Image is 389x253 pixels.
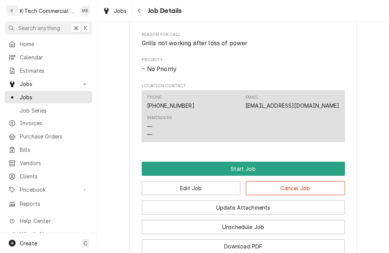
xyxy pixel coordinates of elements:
span: Pricebook [20,186,77,194]
span: Job Details [145,6,182,16]
div: Reminders [147,115,172,138]
a: Vendors [5,157,92,169]
div: Reason For Call [142,32,345,48]
button: Search anything⌘K [5,21,92,35]
span: Reason For Call [142,39,345,48]
span: Vendors [20,159,89,167]
div: Priority [142,57,345,73]
span: Grills not working after loss of power [142,40,248,47]
button: Cancel Job [246,181,345,195]
div: Button Group Row [142,176,345,195]
span: Priority [142,65,345,74]
a: Go to Pricebook [5,183,92,196]
span: Priority [142,57,345,63]
div: Location Contact [142,83,345,146]
button: Edit Job [142,181,241,195]
span: What's New [20,230,88,238]
span: Reason For Call [142,32,345,38]
a: Jobs [100,5,130,17]
a: [EMAIL_ADDRESS][DOMAIN_NAME] [245,102,339,109]
a: Go to Jobs [5,78,92,90]
span: C [84,239,87,247]
div: Phone [147,94,162,100]
button: Navigate back [133,5,145,17]
a: Bills [5,143,92,156]
a: Go to Help Center [5,215,92,227]
div: Reminders [147,115,172,121]
span: Bills [20,146,89,154]
div: Button Group Row [142,195,345,215]
span: Clients [20,172,89,180]
div: MB [80,5,90,16]
a: Reports [5,197,92,210]
div: — [147,130,152,138]
div: Contact [142,90,345,142]
span: Jobs [20,93,89,101]
span: Home [20,40,89,48]
a: Home [5,38,92,50]
div: Button Group Row [142,162,345,176]
span: K [84,24,87,32]
div: K-Tech Commercial Kitchen Repair & Maintenance [20,7,76,15]
span: ⌘ [73,24,79,32]
a: Job Series [5,104,92,117]
a: Go to What's New [5,228,92,240]
div: Email [245,94,339,110]
div: Location Contact List [142,90,345,146]
span: Estimates [20,67,89,75]
div: Phone [147,94,194,110]
span: Jobs [20,80,77,88]
span: Location Contact [142,83,345,89]
a: Calendar [5,51,92,64]
span: Help Center [20,217,88,225]
div: Button Group Row [142,215,345,234]
div: K [7,5,17,16]
button: Update Attachments [142,200,345,215]
span: Purchase Orders [20,132,89,140]
a: [PHONE_NUMBER] [147,102,194,109]
div: Email [245,94,259,100]
div: — [147,123,152,130]
span: Calendar [20,53,89,61]
span: Jobs [114,7,127,15]
button: Start Job [142,162,345,176]
a: Invoices [5,117,92,129]
a: Clients [5,170,92,183]
div: Mehdi Bazidane's Avatar [80,5,90,16]
a: Purchase Orders [5,130,92,143]
a: Jobs [5,91,92,103]
span: Search anything [18,24,60,32]
a: Estimates [5,64,92,77]
span: Invoices [20,119,89,127]
span: Job Series [20,107,89,115]
div: No Priority [142,65,345,74]
span: Reports [20,200,89,208]
span: Create [20,240,37,247]
button: Unschedule Job [142,220,345,234]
